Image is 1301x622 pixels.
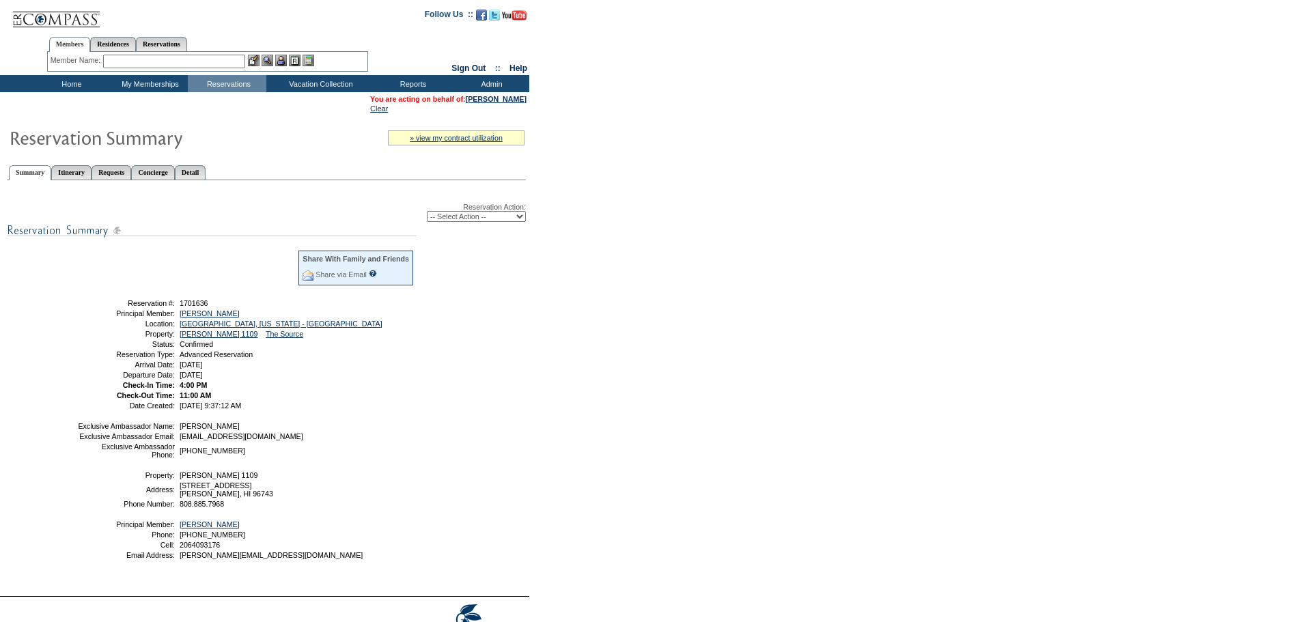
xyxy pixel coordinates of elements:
[77,531,175,539] td: Phone:
[275,55,287,66] img: Impersonate
[77,432,175,440] td: Exclusive Ambassador Email:
[180,531,245,539] span: [PHONE_NUMBER]
[123,381,175,389] strong: Check-In Time:
[410,134,503,142] a: » view my contract utilization
[77,422,175,430] td: Exclusive Ambassador Name:
[77,299,175,307] td: Reservation #:
[451,63,486,73] a: Sign Out
[489,14,500,22] a: Follow us on Twitter
[77,320,175,328] td: Location:
[509,63,527,73] a: Help
[180,309,240,317] a: [PERSON_NAME]
[303,55,314,66] img: b_calculator.gif
[51,165,92,180] a: Itinerary
[77,371,175,379] td: Departure Date:
[370,104,388,113] a: Clear
[262,55,273,66] img: View
[180,381,207,389] span: 4:00 PM
[180,320,382,328] a: [GEOGRAPHIC_DATA], [US_STATE] - [GEOGRAPHIC_DATA]
[77,551,175,559] td: Email Address:
[369,270,377,277] input: What is this?
[476,10,487,20] img: Become our fan on Facebook
[466,95,527,103] a: [PERSON_NAME]
[180,432,303,440] span: [EMAIL_ADDRESS][DOMAIN_NAME]
[188,75,266,92] td: Reservations
[77,541,175,549] td: Cell:
[502,14,527,22] a: Subscribe to our YouTube Channel
[77,330,175,338] td: Property:
[316,270,367,279] a: Share via Email
[180,371,203,379] span: [DATE]
[180,330,257,338] a: [PERSON_NAME] 1109
[370,95,527,103] span: You are acting on behalf of:
[77,350,175,358] td: Reservation Type:
[180,299,208,307] span: 1701636
[109,75,188,92] td: My Memberships
[266,330,303,338] a: The Source
[77,520,175,528] td: Principal Member:
[180,520,240,528] a: [PERSON_NAME]
[248,55,260,66] img: b_edit.gif
[476,14,487,22] a: Become our fan on Facebook
[9,124,282,151] img: Reservaton Summary
[77,500,175,508] td: Phone Number:
[289,55,300,66] img: Reservations
[77,471,175,479] td: Property:
[180,551,363,559] span: [PERSON_NAME][EMAIL_ADDRESS][DOMAIN_NAME]
[131,165,174,180] a: Concierge
[180,447,245,455] span: [PHONE_NUMBER]
[451,75,529,92] td: Admin
[77,309,175,317] td: Principal Member:
[51,55,103,66] div: Member Name:
[77,340,175,348] td: Status:
[180,422,240,430] span: [PERSON_NAME]
[180,481,273,498] span: [STREET_ADDRESS] [PERSON_NAME], HI 96743
[180,541,220,549] span: 2064093176
[180,340,213,348] span: Confirmed
[7,203,526,222] div: Reservation Action:
[90,37,136,51] a: Residences
[117,391,175,399] strong: Check-Out Time:
[92,165,131,180] a: Requests
[489,10,500,20] img: Follow us on Twitter
[77,401,175,410] td: Date Created:
[180,361,203,369] span: [DATE]
[7,222,417,239] img: subTtlResSummary.gif
[180,401,241,410] span: [DATE] 9:37:12 AM
[180,350,253,358] span: Advanced Reservation
[425,8,473,25] td: Follow Us ::
[180,500,224,508] span: 808.885.7968
[77,481,175,498] td: Address:
[266,75,372,92] td: Vacation Collection
[77,361,175,369] td: Arrival Date:
[502,10,527,20] img: Subscribe to our YouTube Channel
[31,75,109,92] td: Home
[180,391,211,399] span: 11:00 AM
[372,75,451,92] td: Reports
[49,37,91,52] a: Members
[495,63,501,73] span: ::
[9,165,51,180] a: Summary
[77,442,175,459] td: Exclusive Ambassador Phone:
[136,37,187,51] a: Reservations
[175,165,206,180] a: Detail
[180,471,257,479] span: [PERSON_NAME] 1109
[303,255,409,263] div: Share With Family and Friends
